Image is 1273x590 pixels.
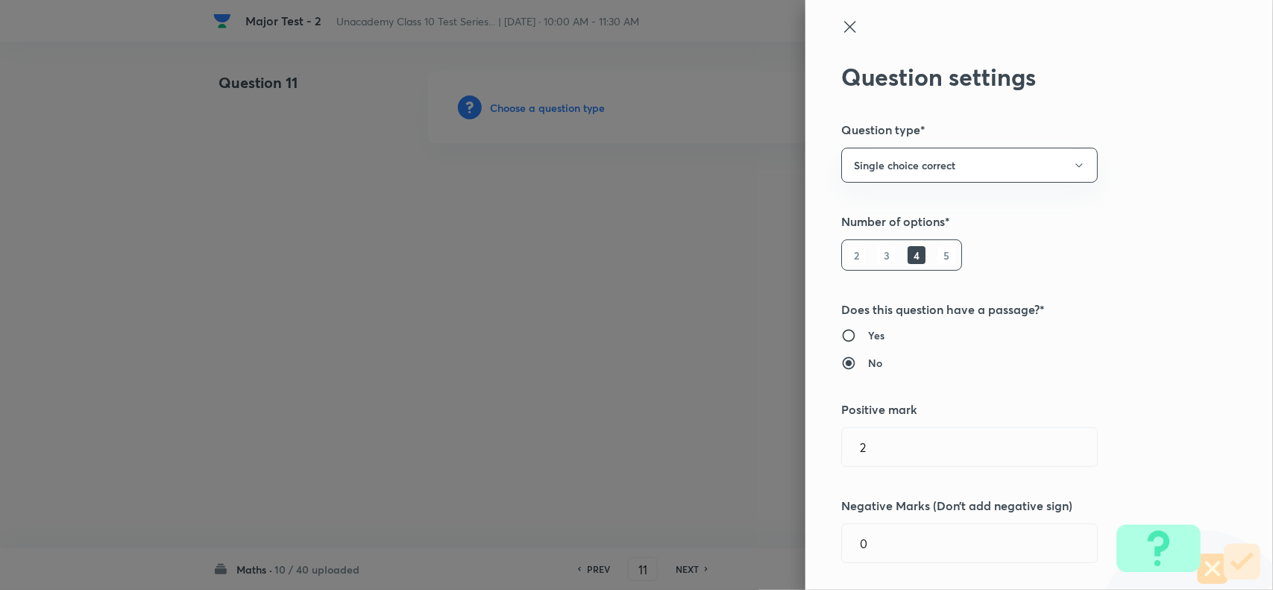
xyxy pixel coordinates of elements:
[842,428,1097,466] input: Positive marks
[841,213,1187,230] h5: Number of options*
[841,301,1187,318] h5: Does this question have a passage?*
[841,63,1187,91] h2: Question settings
[868,355,882,371] h6: No
[842,524,1097,562] input: Negative marks
[878,246,896,264] h6: 3
[841,401,1187,418] h5: Positive mark
[841,497,1187,515] h5: Negative Marks (Don’t add negative sign)
[937,246,955,264] h6: 5
[848,246,866,264] h6: 2
[841,148,1098,183] button: Single choice correct
[908,246,925,264] h6: 4
[868,327,884,343] h6: Yes
[841,121,1187,139] h5: Question type*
